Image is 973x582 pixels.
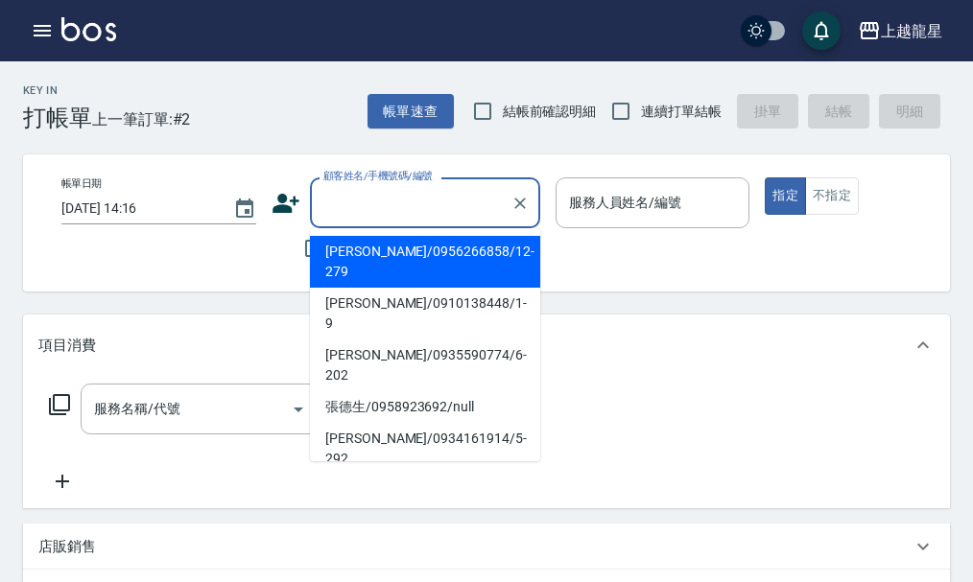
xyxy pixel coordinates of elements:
[23,314,950,376] div: 項目消費
[61,193,214,224] input: YYYY/MM/DD hh:mm
[881,19,942,43] div: 上越龍星
[38,537,96,557] p: 店販銷售
[23,84,92,97] h2: Key In
[641,102,722,122] span: 連續打單結帳
[368,94,454,129] button: 帳單速查
[61,176,102,191] label: 帳單日期
[507,190,534,217] button: Clear
[802,12,841,50] button: save
[805,177,859,215] button: 不指定
[765,177,806,215] button: 指定
[310,391,540,423] li: 張德生/0958923692/null
[92,107,191,131] span: 上一筆訂單:#2
[222,186,268,232] button: Choose date, selected date is 2025-10-13
[23,105,92,131] h3: 打帳單
[61,17,116,41] img: Logo
[310,423,540,475] li: [PERSON_NAME]/0934161914/5-292
[310,236,540,288] li: [PERSON_NAME]/0956266858/12-279
[503,102,597,122] span: 結帳前確認明細
[38,336,96,356] p: 項目消費
[283,394,314,425] button: Open
[850,12,950,51] button: 上越龍星
[310,288,540,339] li: [PERSON_NAME]/0910138448/1-9
[310,339,540,391] li: [PERSON_NAME]/0935590774/6-202
[23,524,950,570] div: 店販銷售
[323,169,433,183] label: 顧客姓名/手機號碼/編號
